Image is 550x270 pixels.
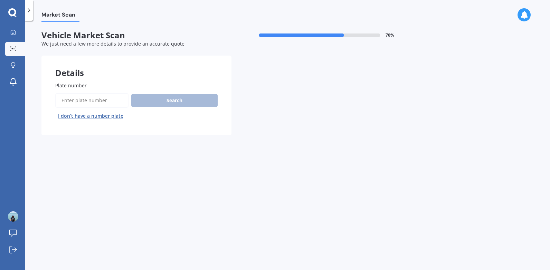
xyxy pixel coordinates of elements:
span: 70 % [386,33,394,38]
button: I don’t have a number plate [55,110,126,122]
div: Details [41,56,231,76]
img: ACg8ocLpYv90b69AZFF-CzF4vDvqnlErdhdppHizuPwiYWjxqJ1Cng=s96-c [8,211,18,222]
span: We just need a few more details to provide an accurate quote [41,40,184,47]
span: Market Scan [41,11,79,21]
input: Enter plate number [55,93,129,108]
span: Vehicle Market Scan [41,30,231,40]
span: Plate number [55,82,87,89]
